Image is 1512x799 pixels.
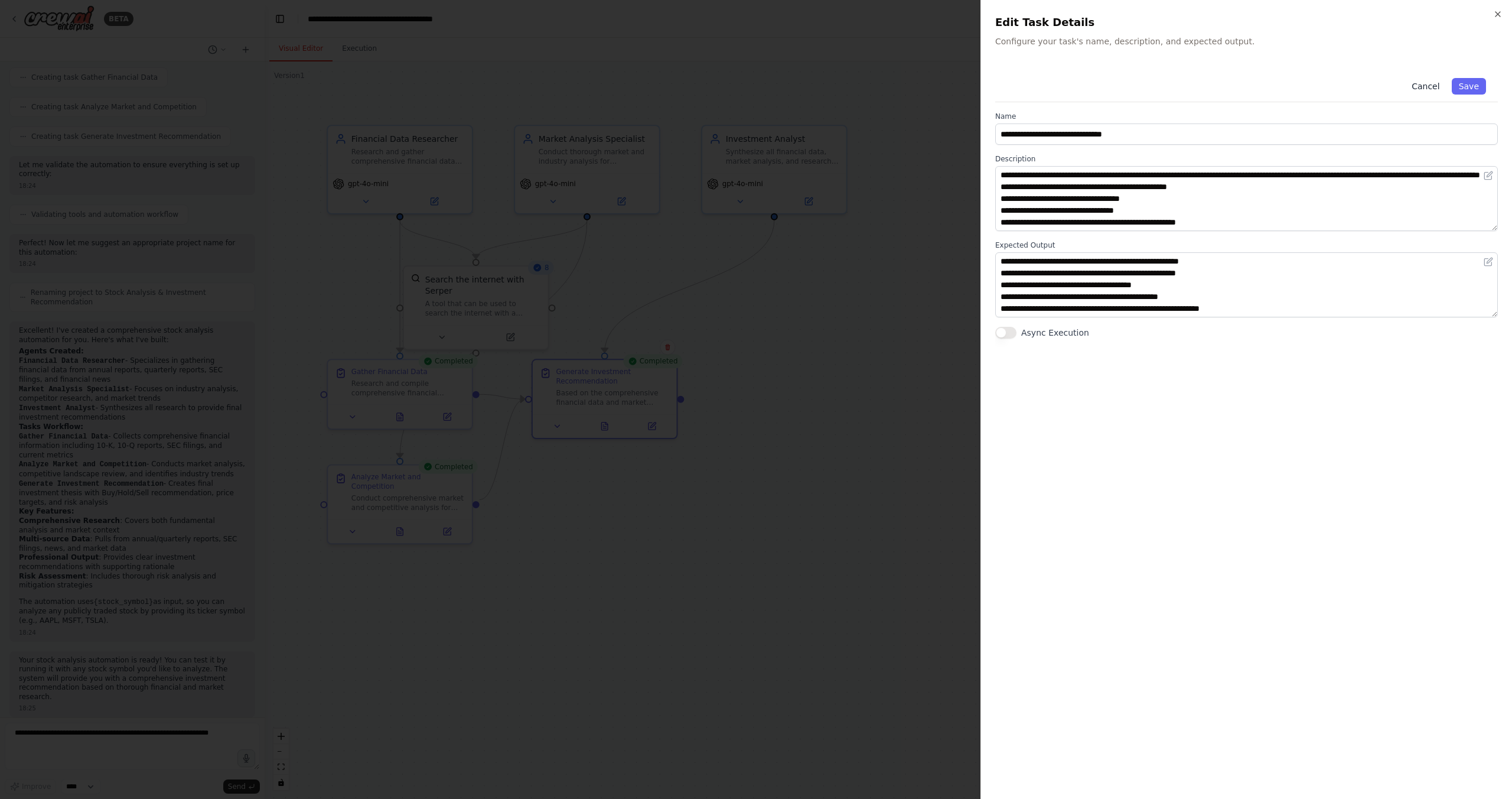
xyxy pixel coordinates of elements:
label: Name [995,112,1498,121]
label: Description [995,154,1498,164]
button: Save [1452,78,1486,95]
button: Open in editor [1481,255,1495,269]
label: Expected Output [995,241,1498,250]
button: Open in editor [1481,168,1495,183]
p: Configure your task's name, description, and expected output. [995,35,1498,47]
label: Async Execution [1021,327,1089,339]
h2: Edit Task Details [995,14,1498,31]
button: Cancel [1405,78,1446,95]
